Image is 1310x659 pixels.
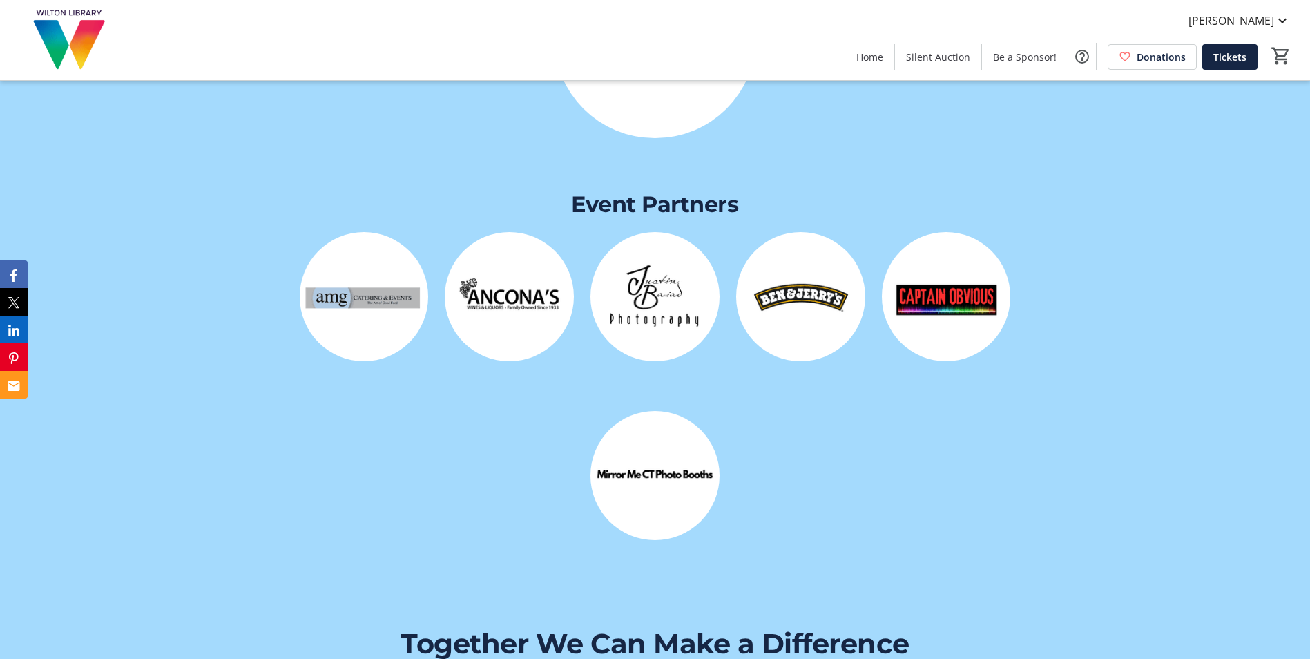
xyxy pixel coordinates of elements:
span: Be a Sponsor! [993,50,1057,64]
img: logo [590,411,720,540]
span: Donations [1137,50,1186,64]
a: Be a Sponsor! [982,44,1068,70]
img: logo [590,232,720,361]
img: logo [445,232,574,361]
img: logo [882,232,1011,361]
img: logo [300,232,429,361]
span: [PERSON_NAME] [1188,12,1274,29]
a: Tickets [1202,44,1258,70]
a: Silent Auction [895,44,981,70]
span: Silent Auction [906,50,970,64]
button: [PERSON_NAME] [1177,10,1302,32]
a: Home [845,44,894,70]
button: Help [1068,43,1096,70]
span: Home [856,50,883,64]
span: Event Partners [571,191,738,218]
a: Donations [1108,44,1197,70]
img: Wilton Library's Logo [8,6,131,75]
span: Tickets [1213,50,1246,64]
img: logo [736,232,865,361]
button: Cart [1269,44,1293,68]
